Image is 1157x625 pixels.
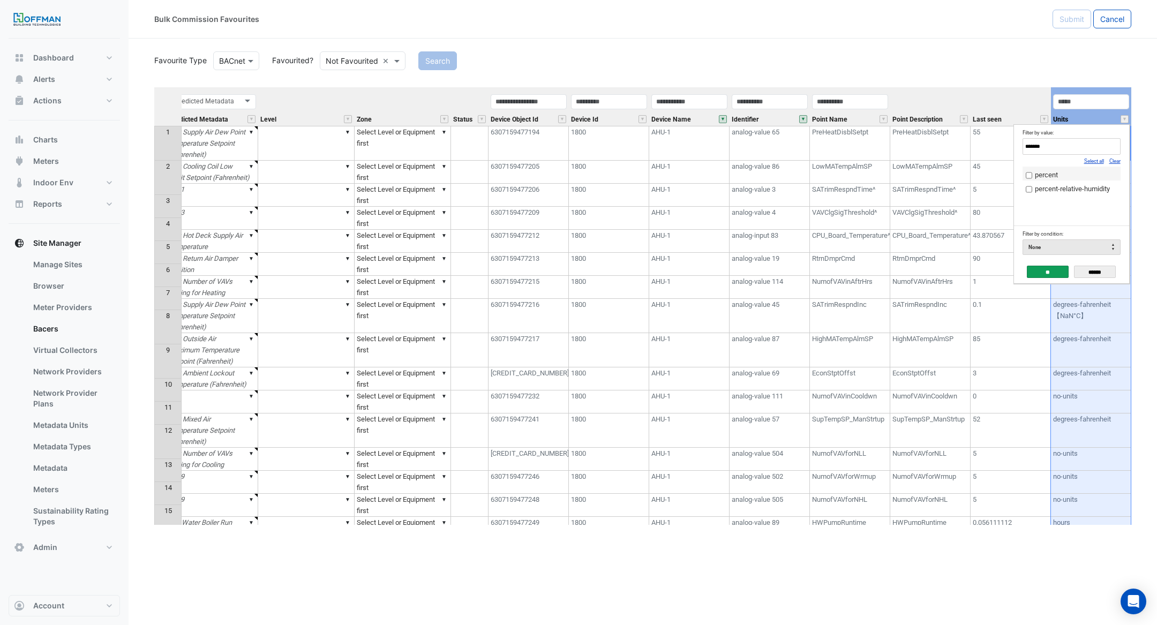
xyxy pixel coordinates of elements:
td: Unit Cooling Coil Low Limit Setpoint (Fahrenheit) [167,161,258,184]
span: 8 [166,312,170,320]
div: ▼ [440,367,448,379]
td: NumofVAVforWrmup [890,471,971,494]
td: 6307159477205 [489,161,569,184]
div: Filter by value: [1023,127,1121,138]
td: 1800 [569,276,649,299]
span: 3 [166,197,170,205]
td: 1800 [569,367,649,390]
div: ▼ [247,299,256,310]
td: SupTempSP_ManStrtup [810,413,890,448]
div: ▼ [440,333,448,344]
td: 1800 [569,184,649,207]
td: Select Level or Equipment first [355,333,451,367]
div: ▼ [440,161,448,172]
app-icon: Meters [14,156,25,167]
a: Network Provider Plans [25,382,120,415]
div: ▼ [440,276,448,287]
td: 80 [971,207,1051,230]
app-icon: Indoor Env [14,177,25,188]
td: 1 [971,276,1051,299]
td: Select Level or Equipment first [355,161,451,184]
a: Bacers [25,318,120,340]
label: Favourite Type [148,55,207,66]
td: 1800 [569,126,649,161]
a: Meters [25,479,120,500]
td: Unit Supply Air Dew Point Temperature Setpoint (Fahrenheit) [167,126,258,161]
td: Select Level or Equipment first [355,184,451,207]
td: Select Level or Equipment first [355,276,451,299]
span: Dashboard [33,52,74,63]
app-icon: Charts [14,134,25,145]
td: AHU-1 [649,299,730,333]
td: Select Level or Equipment first [355,448,451,471]
td: 1800 [569,299,649,333]
span: Meters [33,156,59,167]
td: Select Level or Equipment first [355,413,451,448]
a: Sustainability Rating Types [25,500,120,532]
td: NumofVAVinAftrHrs [890,276,971,299]
td: SATrimRespndTime^ [890,184,971,207]
span: Zone [357,116,372,123]
td: AHU-1 [649,276,730,299]
span: Reports [33,199,62,209]
td: analog-value 69 [730,367,810,390]
td: AHU-1 [649,517,730,540]
td: HWPumpRuntime [810,517,890,540]
td: 1800 [569,161,649,184]
td: degrees-fahrenheit [1051,367,1131,390]
td: analog-value 87 [730,333,810,367]
div: ▼ [247,390,256,402]
td: PreHeatDisblSetpt [810,126,890,161]
div: None [1023,239,1121,255]
td: hours [1051,517,1131,540]
input: Unchecked [1026,186,1033,193]
td: percent [1023,167,1121,180]
td: Select Level or Equipment first [355,494,451,517]
app-icon: Admin [14,542,25,553]
span: Actions [33,95,62,106]
div: ▼ [247,494,256,505]
td: analog-value 502 [730,471,810,494]
td: NumofVAVforNHL [810,494,890,517]
td: Select Level or Equipment first [355,230,451,253]
td: [CREDIT_CARD_NUMBER] [489,367,569,390]
div: Site Manager [9,254,120,537]
td: analog-value 57 [730,413,810,448]
div: ▼ [343,333,352,344]
span: Indoor Env [33,177,73,188]
div: ▼ [440,207,448,218]
a: Browser [25,275,120,297]
div: ▼ [343,207,352,218]
td: [CREDIT_CARD_NUMBER] [489,448,569,471]
span: 14 [164,484,172,492]
td: PreHeatDisblSetpt [890,126,971,161]
td: 0.056111112 [971,517,1051,540]
td: 6307159477241 [489,413,569,448]
td: AHU-1 [649,471,730,494]
app-icon: Actions [14,95,25,106]
td: SupTempSP_ManStrtup [890,413,971,448]
span: 10 [164,380,172,388]
td: Unit Number of VAVs Calling for Cooling [167,448,258,471]
button: Meters [9,150,120,172]
td: 6307159477213 [489,253,569,276]
span: 2 [166,162,170,170]
td: no-units [1051,471,1131,494]
td: Action bar [1014,259,1129,283]
button: Account [9,595,120,616]
span: Point Name [812,116,847,123]
span: 7 [166,289,170,297]
a: Metadata Units [25,415,120,436]
app-icon: Dashboard [14,52,25,63]
td: analog-value 86 [730,161,810,184]
div: ▼ [440,471,448,482]
td: 43.870567 [971,230,1051,253]
span: Predicted Metadata [169,116,228,123]
td: AHU-1 [649,413,730,448]
div: ▼ [247,253,256,264]
span: Site Manager [33,238,81,249]
div: ▼ [343,299,352,310]
div: ▼ [343,126,352,138]
div: ▼ [343,448,352,459]
td: 6307159477209 [489,207,569,230]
